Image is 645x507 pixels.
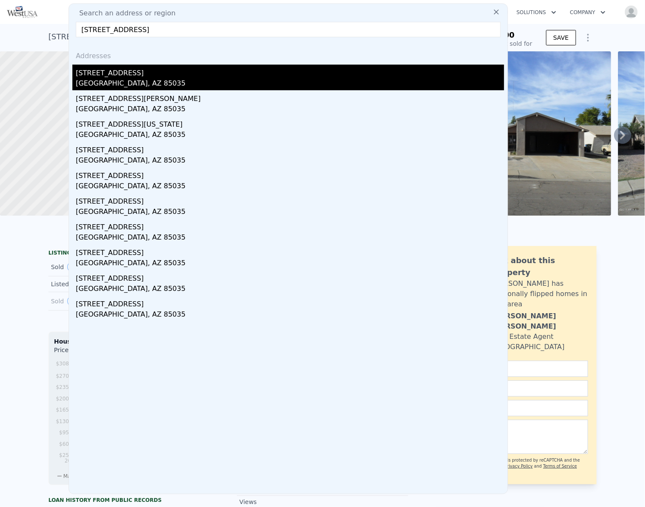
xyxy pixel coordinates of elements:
[505,464,533,468] a: Privacy Policy
[579,29,597,46] button: Show Options
[434,380,588,397] input: Email
[56,373,69,379] tspan: $270
[76,309,504,321] div: [GEOGRAPHIC_DATA], AZ 85035
[76,258,504,270] div: [GEOGRAPHIC_DATA], AZ 85035
[434,400,588,416] input: Phone
[76,181,504,193] div: [GEOGRAPHIC_DATA], AZ 85035
[76,130,504,142] div: [GEOGRAPHIC_DATA], AZ 85035
[76,244,504,258] div: [STREET_ADDRESS]
[546,30,576,45] button: SAVE
[48,497,220,504] div: Loan history from public records
[76,219,504,232] div: [STREET_ADDRESS]
[434,361,588,377] input: Name
[7,6,38,18] img: Pellego
[489,457,588,476] div: This site is protected by reCAPTCHA and the Google and apply.
[76,296,504,309] div: [STREET_ADDRESS]
[48,249,220,258] div: LISTING & SALE HISTORY
[59,430,69,436] tspan: $95
[54,337,214,346] div: Houses Median Sale
[56,385,69,391] tspan: $235
[493,342,564,352] div: [GEOGRAPHIC_DATA]
[510,5,563,20] button: Solutions
[48,31,203,43] div: [STREET_ADDRESS] , Phoenix , AZ 85042
[76,116,504,130] div: [STREET_ADDRESS][US_STATE]
[563,5,612,20] button: Company
[76,207,504,219] div: [GEOGRAPHIC_DATA], AZ 85035
[65,458,78,464] tspan: 2012
[624,5,638,19] img: avatar
[56,418,69,424] tspan: $130
[76,90,504,104] div: [STREET_ADDRESS][PERSON_NAME]
[59,453,69,459] tspan: $25
[56,396,69,402] tspan: $200
[76,232,504,244] div: [GEOGRAPHIC_DATA], AZ 85035
[51,261,127,273] div: Sold
[76,78,504,90] div: [GEOGRAPHIC_DATA], AZ 85035
[56,361,69,367] tspan: $308
[76,22,501,37] input: Enter an address, city, region, neighborhood or zip code
[67,296,85,307] button: View historical data
[51,280,127,288] div: Listed
[76,65,504,78] div: [STREET_ADDRESS]
[462,39,532,48] div: Off Market, last sold for
[76,284,504,296] div: [GEOGRAPHIC_DATA], AZ 85035
[493,332,554,342] div: Real Estate Agent
[76,270,504,284] div: [STREET_ADDRESS]
[76,155,504,167] div: [GEOGRAPHIC_DATA], AZ 85035
[76,193,504,207] div: [STREET_ADDRESS]
[239,498,322,506] div: Views
[67,261,88,273] button: View historical data
[76,167,504,181] div: [STREET_ADDRESS]
[56,407,69,413] tspan: $165
[76,104,504,116] div: [GEOGRAPHIC_DATA], AZ 85035
[76,142,504,155] div: [STREET_ADDRESS]
[543,464,577,468] a: Terms of Service
[51,296,127,307] div: Sold
[54,346,134,359] div: Price per Square Foot
[59,441,69,447] tspan: $60
[72,44,504,65] div: Addresses
[63,473,97,479] span: Maricopa Co.
[493,255,588,279] div: Ask about this property
[493,311,588,332] div: [PERSON_NAME] [PERSON_NAME]
[72,8,176,18] span: Search an address or region
[493,279,588,309] div: [PERSON_NAME] has personally flipped homes in this area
